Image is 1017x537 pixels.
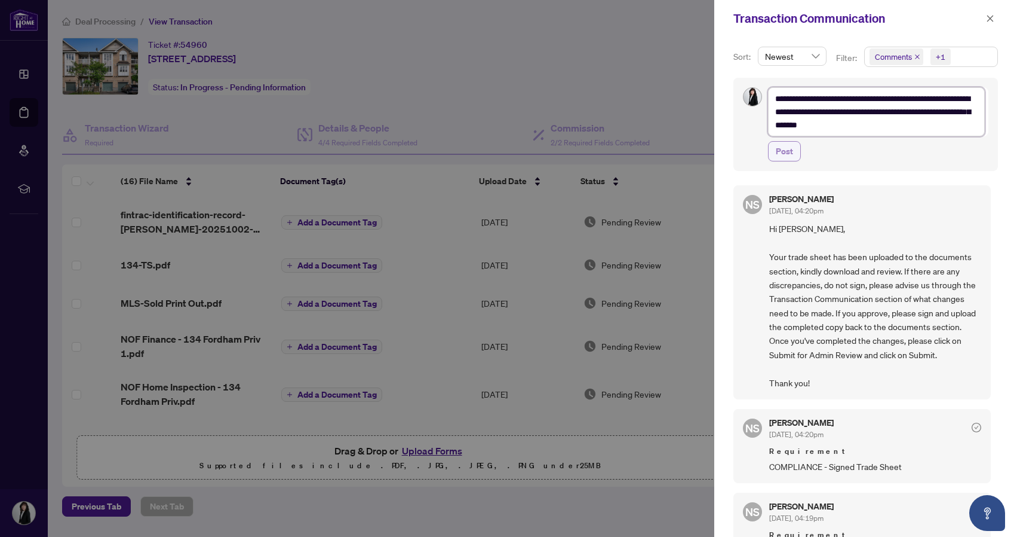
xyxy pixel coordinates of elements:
[769,419,834,427] h5: [PERSON_NAME]
[936,51,945,63] div: +1
[769,460,981,474] span: COMPLIANCE - Signed Trade Sheet
[745,504,760,520] span: NS
[986,14,994,23] span: close
[836,51,859,65] p: Filter:
[733,50,753,63] p: Sort:
[914,54,920,60] span: close
[769,222,981,390] span: Hi [PERSON_NAME], Your trade sheet has been uploaded to the documents section, kindly download an...
[768,141,801,161] button: Post
[743,88,761,106] img: Profile Icon
[733,10,982,28] div: Transaction Communication
[875,51,912,63] span: Comments
[776,142,793,161] span: Post
[745,196,760,213] span: NS
[769,195,834,203] h5: [PERSON_NAME]
[769,446,981,457] span: Requirement
[769,514,824,523] span: [DATE], 04:19pm
[972,423,981,432] span: check-circle
[869,48,923,65] span: Comments
[745,420,760,437] span: NS
[969,495,1005,531] button: Open asap
[769,502,834,511] h5: [PERSON_NAME]
[765,47,819,65] span: Newest
[769,430,824,439] span: [DATE], 04:20pm
[769,206,824,215] span: [DATE], 04:20pm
